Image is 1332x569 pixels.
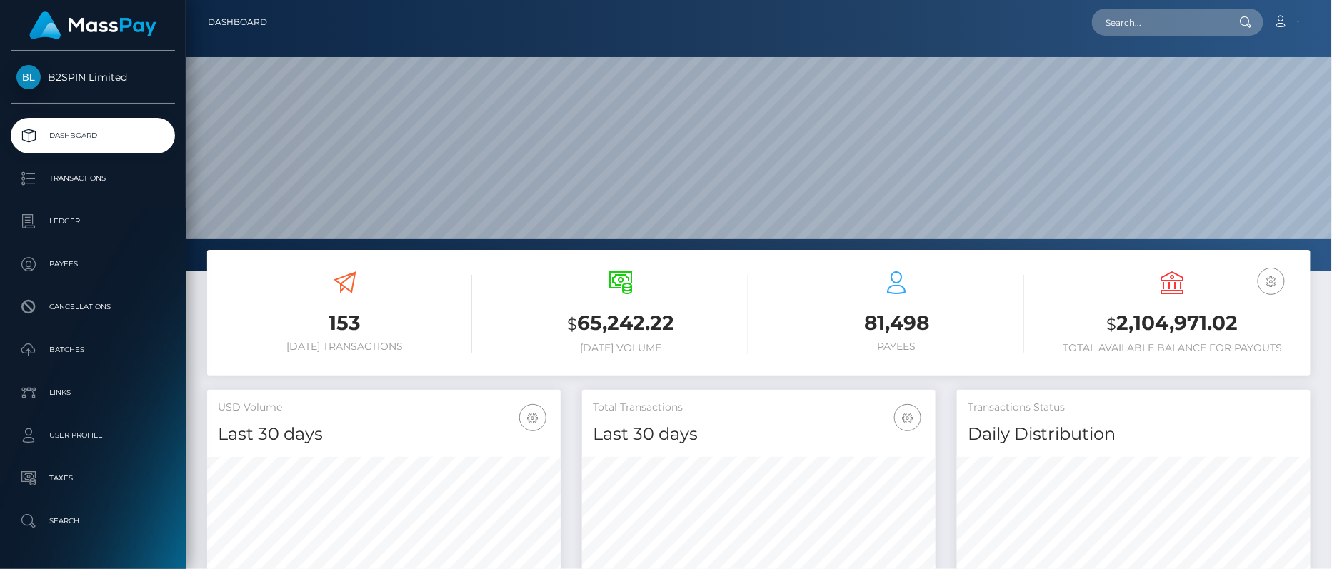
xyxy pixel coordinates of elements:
[11,289,175,325] a: Cancellations
[593,422,925,447] h4: Last 30 days
[208,7,267,37] a: Dashboard
[16,425,169,446] p: User Profile
[218,401,550,415] h5: USD Volume
[218,422,550,447] h4: Last 30 days
[29,11,156,39] img: MassPay Logo
[16,253,169,275] p: Payees
[11,203,175,239] a: Ledger
[16,211,169,232] p: Ledger
[770,341,1024,353] h6: Payees
[11,375,175,411] a: Links
[11,503,175,539] a: Search
[1046,309,1300,338] h3: 2,104,971.02
[16,382,169,403] p: Links
[968,401,1300,415] h5: Transactions Status
[16,65,41,89] img: B2SPIN Limited
[968,422,1300,447] h4: Daily Distribution
[16,468,169,489] p: Taxes
[16,296,169,318] p: Cancellations
[1092,9,1226,36] input: Search...
[11,118,175,153] a: Dashboard
[1046,342,1300,354] h6: Total Available Balance for Payouts
[1107,314,1117,334] small: $
[16,168,169,189] p: Transactions
[11,246,175,282] a: Payees
[11,418,175,453] a: User Profile
[494,309,748,338] h3: 65,242.22
[11,71,175,84] span: B2SPIN Limited
[11,460,175,496] a: Taxes
[16,339,169,361] p: Batches
[11,332,175,368] a: Batches
[16,510,169,532] p: Search
[11,161,175,196] a: Transactions
[494,342,748,354] h6: [DATE] Volume
[770,309,1024,337] h3: 81,498
[218,341,472,353] h6: [DATE] Transactions
[218,309,472,337] h3: 153
[16,125,169,146] p: Dashboard
[567,314,577,334] small: $
[593,401,925,415] h5: Total Transactions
